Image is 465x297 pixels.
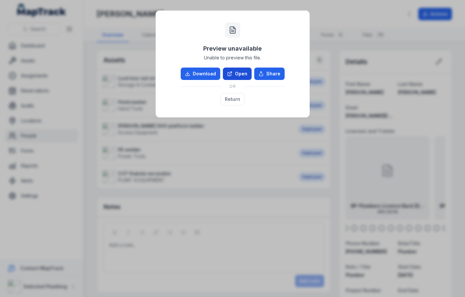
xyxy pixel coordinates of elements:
div: OR [181,80,285,93]
button: Return [221,93,244,105]
span: Unable to preview this file. [204,55,261,61]
a: Download [181,68,220,80]
button: Share [254,68,285,80]
a: Open [223,68,252,80]
h3: Preview unavailable [203,44,262,53]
